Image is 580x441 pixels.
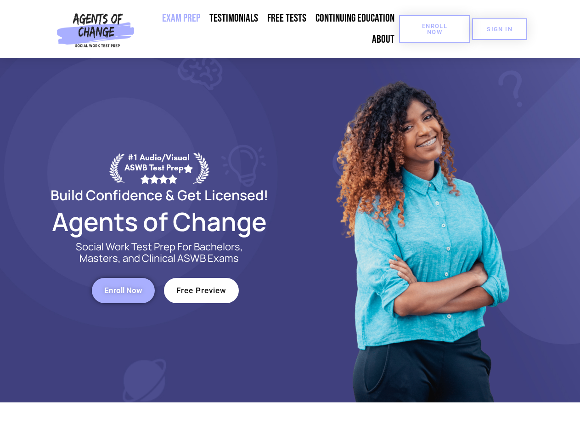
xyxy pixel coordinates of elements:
a: Continuing Education [311,8,399,29]
p: Social Work Test Prep For Bachelors, Masters, and Clinical ASWB Exams [65,241,253,264]
nav: Menu [138,8,399,50]
a: Enroll Now [92,278,155,303]
a: Enroll Now [399,15,470,43]
span: Enroll Now [414,23,456,35]
h2: Build Confidence & Get Licensed! [28,188,290,202]
a: Testimonials [205,8,263,29]
div: #1 Audio/Visual ASWB Test Prep [124,153,193,183]
a: Free Tests [263,8,311,29]
h2: Agents of Change [28,211,290,232]
a: SIGN IN [472,18,527,40]
span: Free Preview [176,287,226,294]
img: Website Image 1 (1) [329,58,513,402]
a: About [367,29,399,50]
span: SIGN IN [487,26,512,32]
span: Enroll Now [104,287,142,294]
a: Exam Prep [158,8,205,29]
a: Free Preview [164,278,239,303]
